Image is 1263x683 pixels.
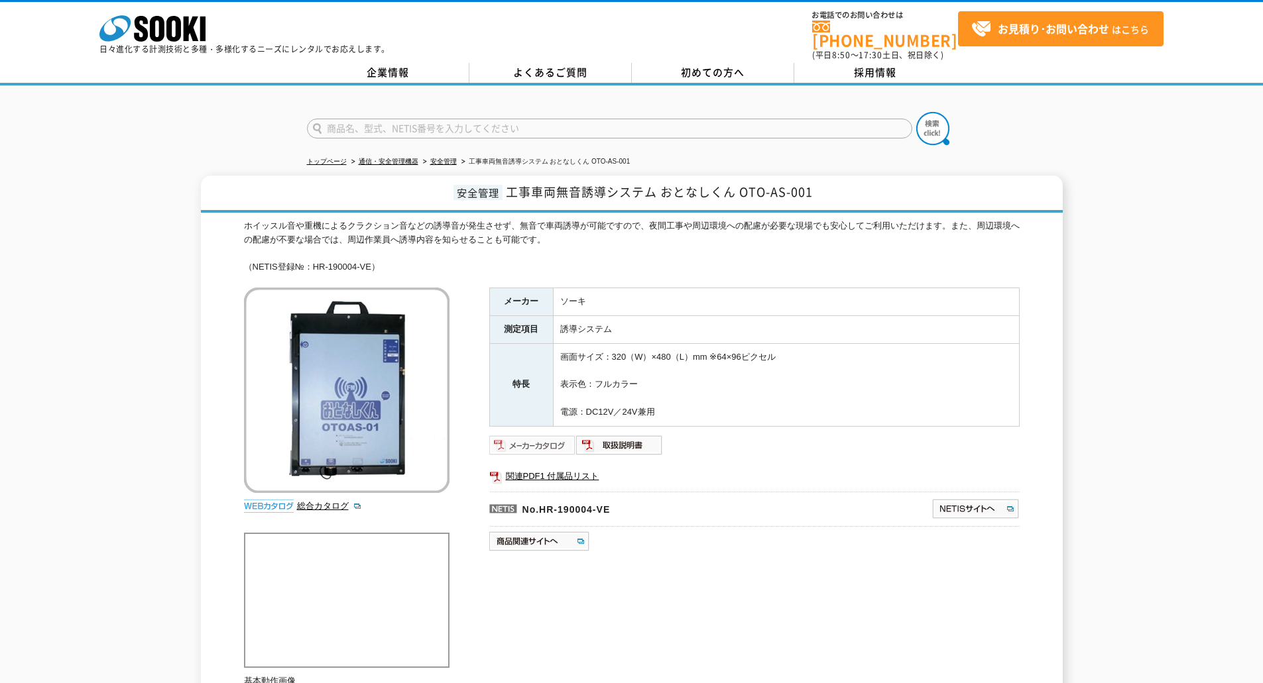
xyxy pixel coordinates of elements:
[958,11,1164,46] a: お見積り･お問い合わせはこちら
[812,49,943,61] span: (平日 ～ 土日、祝日除く)
[489,315,553,343] th: 測定項目
[489,343,553,426] th: 特長
[553,288,1019,316] td: ソーキ
[794,63,957,83] a: 採用情報
[859,49,882,61] span: 17:30
[971,19,1149,39] span: はこちら
[307,158,347,165] a: トップページ
[307,119,912,138] input: 商品名、型式、NETIS番号を入力してください
[244,219,1020,274] div: ホイッスル音や重機によるクラクション音などの誘導音が発生させず、無音で車両誘導が可能ですので、夜間工事や周辺環境への配慮が必要な現場でも安心してご利用いただけます。また、周辺環境への配慮が不要な...
[932,498,1020,519] img: NETISサイトへ
[453,185,503,200] span: 安全管理
[489,468,1020,485] a: 関連PDF1 付属品リスト
[576,435,663,456] img: 取扱説明書
[681,65,745,79] span: 初めての方へ
[307,63,469,83] a: 企業情報
[244,499,294,513] img: webカタログ
[489,288,553,316] th: メーカー
[359,158,418,165] a: 通信・安全管理機器
[489,435,576,456] img: メーカーカタログ
[812,11,958,19] span: お電話でのお問い合わせは
[244,288,450,493] img: 工事車両無音誘導システム おとなしくん OTO-AS-001
[489,443,576,453] a: メーカーカタログ
[553,315,1019,343] td: 誘導システム
[998,21,1109,36] strong: お見積り･お問い合わせ
[99,45,390,53] p: 日々進化する計測技術と多種・多様化するニーズにレンタルでお応えします。
[297,501,362,511] a: 総合カタログ
[832,49,851,61] span: 8:50
[632,63,794,83] a: 初めての方へ
[459,155,631,169] li: 工事車両無音誘導システム おとなしくん OTO-AS-001
[489,492,804,523] p: No.HR-190004-VE
[553,343,1019,426] td: 画面サイズ：320（W）×480（L）mm ※64×96ピクセル 表示色：フルカラー 電源：DC12V／24V兼用
[812,21,958,48] a: [PHONE_NUMBER]
[489,531,591,552] img: 商品関連サイトへ
[916,112,949,145] img: btn_search.png
[506,183,813,201] span: 工事車両無音誘導システム おとなしくん OTO-AS-001
[576,443,663,453] a: 取扱説明書
[430,158,457,165] a: 安全管理
[469,63,632,83] a: よくあるご質問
